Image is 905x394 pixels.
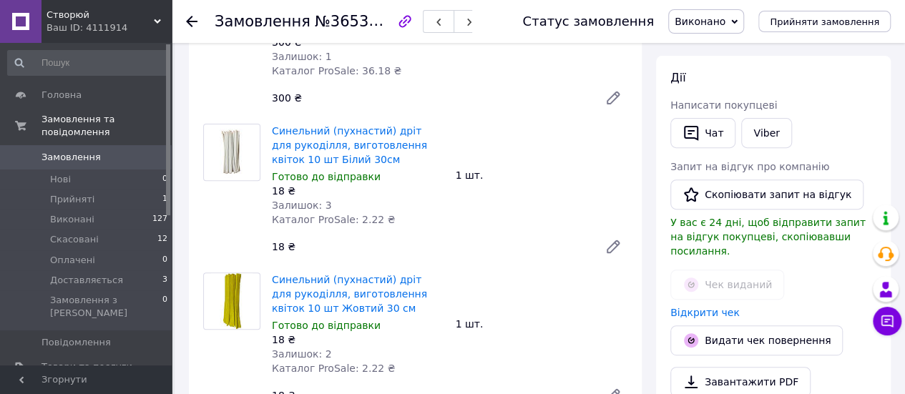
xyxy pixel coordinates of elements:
span: Залишок: 1 [272,51,332,62]
span: 0 [162,254,167,267]
span: Замовлення [41,151,101,164]
span: Залишок: 3 [272,200,332,211]
img: Синельний (пухнастий) дріт для рукоділля, виготовлення квіток 10 шт Білий 30см [211,124,253,180]
button: Чат [670,118,735,148]
input: Пошук [7,50,169,76]
span: Повідомлення [41,336,111,349]
span: Каталог ProSale: 36.18 ₴ [272,65,401,77]
a: Синельний (пухнастий) дріт для рукоділля, виготовлення квіток 10 шт Жовтий 30 см [272,274,427,314]
span: Каталог ProSale: 2.22 ₴ [272,214,395,225]
span: Скасовані [50,233,99,246]
span: Замовлення з [PERSON_NAME] [50,294,162,320]
div: 18 ₴ [272,333,444,347]
span: 127 [152,213,167,226]
a: Редагувати [599,232,627,261]
div: Ваш ID: 4111914 [47,21,172,34]
span: Готово до відправки [272,171,381,182]
a: Viber [741,118,791,148]
span: Створюй [47,9,154,21]
span: Готово до відправки [272,320,381,331]
div: Повернутися назад [186,14,197,29]
div: 18 ₴ [266,237,593,257]
div: 18 ₴ [272,184,444,198]
span: Головна [41,89,82,102]
div: 300 ₴ [266,88,593,108]
span: №365386230 [315,12,416,30]
button: Скопіювати запит на відгук [670,179,864,210]
button: Чат з покупцем [873,307,901,335]
span: Прийняті [50,193,94,206]
span: 12 [157,233,167,246]
span: 0 [162,173,167,186]
span: Доставляється [50,274,123,287]
button: Видати чек повернення [670,325,843,355]
span: Замовлення [215,13,310,30]
span: Написати покупцеві [670,99,777,111]
span: 1 [162,193,167,206]
img: Синельний (пухнастий) дріт для рукоділля, виготовлення квіток 10 шт Жовтий 30 см [211,273,253,329]
span: Дії [670,71,685,84]
span: Оплачені [50,254,95,267]
span: Виконано [675,16,725,27]
span: Замовлення та повідомлення [41,113,172,139]
span: Каталог ProSale: 2.22 ₴ [272,363,395,374]
a: Відкрити чек [670,307,740,318]
a: Редагувати [599,84,627,112]
span: Виконані [50,213,94,226]
div: Статус замовлення [522,14,654,29]
span: Прийняти замовлення [770,16,879,27]
span: Нові [50,173,71,186]
span: У вас є 24 дні, щоб відправити запит на відгук покупцеві, скопіювавши посилання. [670,217,866,257]
div: 1 шт. [450,314,634,334]
span: 0 [162,294,167,320]
a: Синельний (пухнастий) дріт для рукоділля, виготовлення квіток 10 шт Білий 30см [272,125,427,165]
span: Залишок: 2 [272,348,332,360]
span: Запит на відгук про компанію [670,161,829,172]
span: 3 [162,274,167,287]
span: Товари та послуги [41,360,132,373]
button: Прийняти замовлення [758,11,891,32]
div: 1 шт. [450,165,634,185]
